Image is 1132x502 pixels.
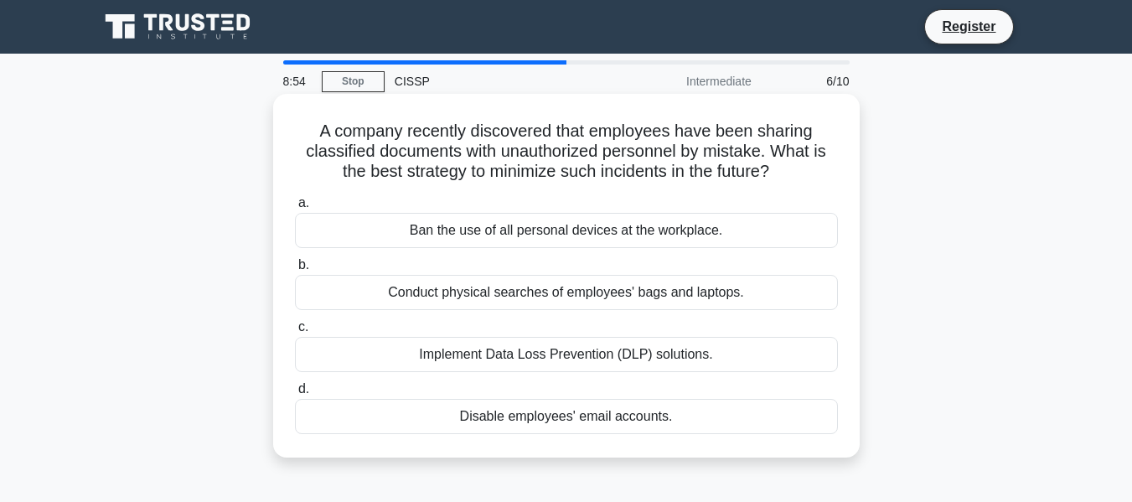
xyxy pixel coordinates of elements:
[295,337,838,372] div: Implement Data Loss Prevention (DLP) solutions.
[385,65,615,98] div: CISSP
[932,16,1005,37] a: Register
[273,65,322,98] div: 8:54
[298,257,309,272] span: b.
[293,121,840,183] h5: A company recently discovered that employees have been sharing classified documents with unauthor...
[762,65,860,98] div: 6/10
[298,319,308,334] span: c.
[615,65,762,98] div: Intermediate
[295,213,838,248] div: Ban the use of all personal devices at the workplace.
[298,195,309,210] span: a.
[295,275,838,310] div: Conduct physical searches of employees' bags and laptops.
[295,399,838,434] div: Disable employees' email accounts.
[322,71,385,92] a: Stop
[298,381,309,396] span: d.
